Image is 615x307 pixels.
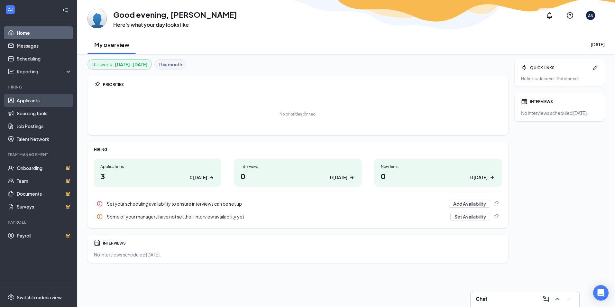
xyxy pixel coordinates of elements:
svg: Collapse [62,7,69,13]
b: [DATE] - [DATE] [115,61,148,68]
h3: Here’s what your day looks like [113,21,237,28]
img: Anna Nunez [87,9,107,28]
svg: ArrowRight [489,174,495,181]
div: No links added yet. Get started! [521,76,598,81]
h2: My overview [94,41,129,49]
div: INTERVIEWS [530,99,598,104]
a: Messages [17,39,72,52]
svg: Info [96,213,103,220]
svg: Bolt [521,64,528,71]
a: SurveysCrown [17,200,72,213]
svg: ArrowRight [208,174,215,181]
h3: Chat [476,295,487,302]
div: Switch to admin view [17,294,62,301]
div: PRIORITIES [103,82,502,87]
svg: Pin [493,213,499,220]
div: Applications [100,164,215,169]
div: Hiring [8,84,70,90]
a: PayrollCrown [17,229,72,242]
svg: Analysis [8,68,14,75]
a: TeamCrown [17,174,72,187]
div: Reporting [17,68,72,75]
div: No interviews scheduled [DATE]. [521,110,598,116]
div: 0 [DATE] [190,174,207,181]
div: Open Intercom Messenger [593,285,609,301]
a: Job Postings [17,120,72,133]
div: 0 [DATE] [330,174,347,181]
svg: Pen [592,64,598,71]
a: InfoSome of your managers have not set their interview availability yetSet AvailabilityPin [94,210,502,223]
div: HIRING [94,147,502,152]
a: InfoSet your scheduling availability to ensure interviews can be set upAdd AvailabilityPin [94,197,502,210]
svg: Calendar [521,98,528,105]
a: Scheduling [17,52,72,65]
a: OnboardingCrown [17,162,72,174]
div: Some of your managers have not set their interview availability yet [107,213,446,220]
div: [DATE] [591,41,605,48]
a: Home [17,26,72,39]
svg: QuestionInfo [566,12,574,19]
svg: Info [96,200,103,207]
svg: Notifications [546,12,553,19]
svg: WorkstreamLogo [7,6,14,13]
div: Team Management [8,152,70,157]
div: QUICK LINKS [530,65,589,70]
svg: ArrowRight [349,174,355,181]
div: Set your scheduling availability to ensure interviews can be set up [107,200,445,207]
div: Payroll [8,219,70,225]
a: Applications30 [DATE]ArrowRight [94,159,221,187]
div: New hires [381,164,495,169]
button: Add Availability [449,200,490,208]
div: Interviews [241,164,355,169]
div: INTERVIEWS [103,240,502,246]
h1: 3 [100,171,215,181]
a: New hires00 [DATE]ArrowRight [374,159,502,187]
div: This week : [92,61,148,68]
div: 0 [DATE] [470,174,488,181]
button: Set Availability [450,213,490,220]
svg: ComposeMessage [542,295,550,303]
a: Applicants [17,94,72,107]
button: ComposeMessage [541,294,551,304]
button: Minimize [564,294,574,304]
a: Talent Network [17,133,72,145]
svg: Pin [94,81,100,88]
div: AN [588,13,593,18]
div: Some of your managers have not set their interview availability yet [94,210,502,223]
div: No interviews scheduled [DATE]. [94,251,502,258]
svg: Pin [493,200,499,207]
h1: 0 [241,171,355,181]
button: ChevronUp [552,294,563,304]
svg: Settings [8,294,14,301]
div: Set your scheduling availability to ensure interviews can be set up [94,197,502,210]
div: No priorities pinned. [280,111,317,117]
a: Interviews00 [DATE]ArrowRight [234,159,362,187]
b: This month [159,61,182,68]
h1: Good evening, [PERSON_NAME] [113,9,237,20]
h1: 0 [381,171,495,181]
svg: Calendar [94,240,100,246]
svg: Minimize [565,295,573,303]
a: Sourcing Tools [17,107,72,120]
a: DocumentsCrown [17,187,72,200]
svg: ChevronUp [554,295,561,303]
